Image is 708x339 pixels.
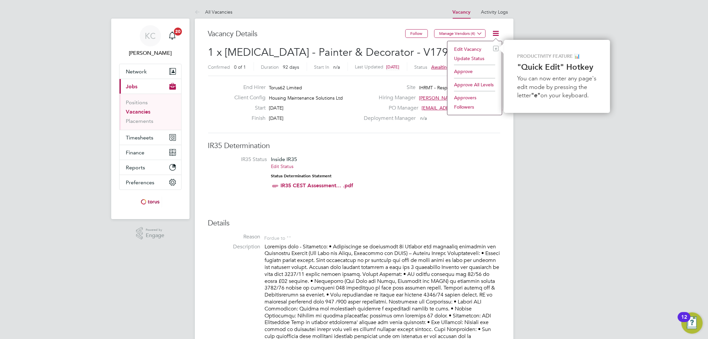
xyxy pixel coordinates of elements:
[126,134,154,141] span: Timesheets
[208,218,500,228] h3: Details
[504,40,610,113] div: Quick Edit Hotkey
[451,67,499,76] li: Approve
[681,317,687,326] div: 12
[355,64,384,70] label: Last Updated
[126,68,147,75] span: Network
[271,174,332,178] strong: Status Determination Statement
[138,197,162,207] img: torus-logo-retina.png
[415,64,428,70] label: Status
[271,163,294,169] a: Edit Status
[434,29,486,38] button: Manage Vendors (4)
[119,49,182,57] span: Kirsty Coburn
[208,233,261,240] label: Reason
[208,243,261,250] label: Description
[208,29,405,39] h3: Vacancy Details
[360,105,418,112] label: PO Manager
[269,95,343,101] span: Housing Maintenance Solutions Ltd
[419,95,457,101] span: [PERSON_NAME]
[451,80,499,89] li: Approve All Levels
[283,64,299,70] span: 92 days
[420,115,427,121] span: n/a
[111,19,190,219] nav: Main navigation
[126,164,145,171] span: Reports
[146,227,164,233] span: Powered by
[360,84,416,91] label: Site
[229,105,266,112] label: Start
[481,9,508,15] a: Activity Logs
[269,85,302,91] span: Torus62 Limited
[360,115,416,122] label: Deployment Manager
[451,102,499,112] li: Followers
[269,115,283,121] span: [DATE]
[453,9,471,15] a: Vacancy
[540,92,589,99] span: on your keyboard.
[229,115,266,122] label: Finish
[531,92,540,99] strong: "e"
[281,182,354,189] a: IR35 CEST Assessment... .pdf
[215,156,267,163] label: IR35 Status
[195,9,233,15] a: All Vacancies
[419,85,501,91] span: IHRMT - Responsive maintenance - IHC
[126,99,148,106] a: Positions
[451,44,499,54] li: Edit Vacancy
[208,141,500,151] h3: IR35 Determination
[517,75,598,99] span: You can now enter any page's edit mode by pressing the letter
[405,29,428,38] button: Follow
[126,83,138,90] span: Jobs
[334,64,340,70] span: n/a
[451,93,499,102] li: Approvers
[432,64,482,70] span: Awaiting approval - 1/3
[126,179,155,186] span: Preferences
[174,28,182,36] span: 20
[208,64,230,70] label: Confirmed
[208,46,466,59] span: 1 x [MEDICAL_DATA] - Painter & Decorator - V179486
[146,233,164,238] span: Engage
[517,62,593,72] strong: "Quick Edit" Hotkey
[119,25,182,57] a: Go to account details
[119,197,182,207] a: Go to home page
[517,53,597,60] p: PRODUCTIVITY FEATURE 📊
[234,64,246,70] span: 0 of 1
[229,94,266,101] label: Client Config
[261,64,279,70] label: Duration
[314,64,330,70] label: Start In
[126,149,145,156] span: Finance
[229,84,266,91] label: End Hirer
[451,54,499,63] li: Update Status
[681,312,703,334] button: Open Resource Center, 12 new notifications
[271,156,297,162] span: Inside IR35
[269,105,283,111] span: [DATE]
[145,32,156,40] span: KC
[493,46,499,51] i: e
[126,118,154,124] a: Placements
[386,64,400,70] span: [DATE]
[126,109,151,115] a: Vacancies
[360,94,416,101] label: Hiring Manager
[265,233,291,241] div: For due to ""
[422,105,536,111] span: [EMAIL_ADDRESS][DOMAIN_NAME] working@toru…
